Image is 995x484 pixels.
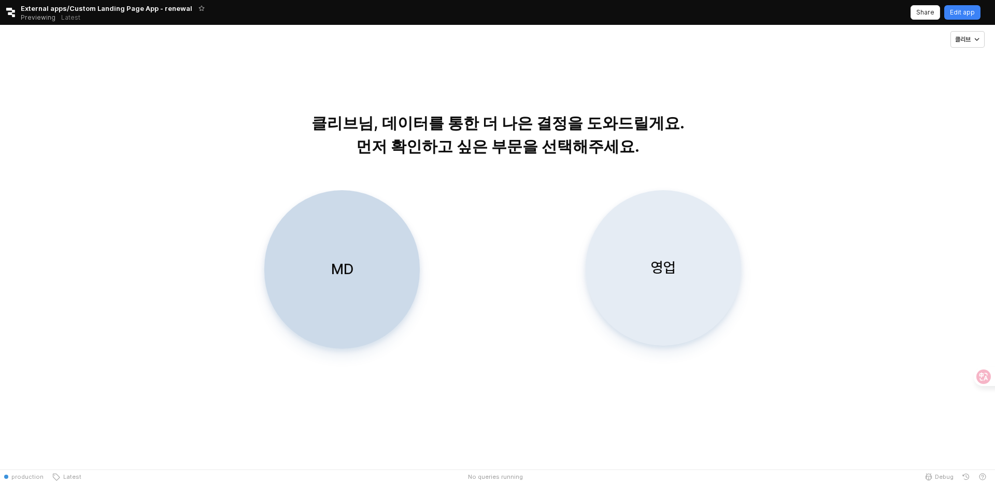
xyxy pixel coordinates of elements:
[586,190,741,346] button: 영업
[61,13,80,22] p: Latest
[955,35,971,44] p: 클리브
[911,5,940,20] button: Share app
[264,190,420,349] button: MD
[233,111,762,158] p: 클리브님, 데이터를 통한 더 나은 결정을 도와드릴게요. 먼저 확인하고 싶은 부문을 선택해주세요.
[196,3,207,13] button: Add app to favorites
[60,473,81,481] span: Latest
[55,10,86,25] button: Releases and History
[950,8,975,17] p: Edit app
[21,12,55,23] span: Previewing
[11,473,44,481] span: production
[920,469,958,484] button: Debug
[468,473,523,481] span: No queries running
[974,469,991,484] button: Help
[651,258,676,277] p: 영업
[944,5,980,20] button: Edit app
[21,10,86,25] div: Previewing Latest
[958,469,974,484] button: History
[950,31,985,48] button: 클리브
[21,3,192,13] span: External apps/Custom Landing Page App - renewal
[331,260,353,279] p: MD
[916,8,934,17] p: Share
[48,469,86,484] button: Latest
[935,473,954,481] span: Debug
